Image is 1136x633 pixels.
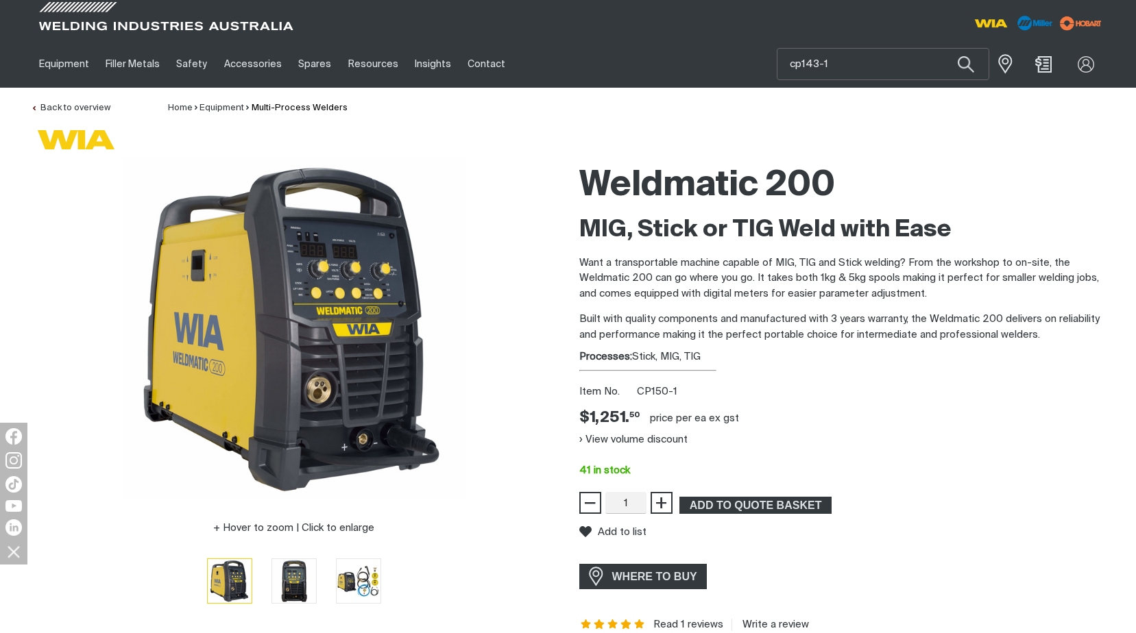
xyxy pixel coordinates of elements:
[603,566,706,588] span: WHERE TO BUY
[123,157,466,499] img: Weldmatic 200
[709,412,739,425] div: ex gst
[407,40,459,88] a: Insights
[168,40,215,88] a: Safety
[579,312,1106,343] p: Built with quality components and manufactured with 3 years warranty, the Weldmatic 200 delivers ...
[579,408,640,428] span: $1,251.
[31,40,97,88] a: Equipment
[681,497,830,514] span: ADD TO QUOTE BASKET
[168,103,193,112] a: Home
[205,520,383,536] button: Hover to zoom | Click to enlarge
[337,559,380,602] img: Weldmatic 200
[650,412,706,425] div: price per EA
[252,103,348,112] a: Multi-Process Welders
[637,386,677,397] span: CP150-1
[583,491,596,514] span: −
[336,558,381,604] button: Go to slide 3
[679,497,832,514] button: Add Weldmatic 200 to the shopping cart
[579,215,1106,245] h2: MIG, Stick or TIG Weld with Ease
[1032,56,1054,73] a: Shopping cart (0 product(s))
[2,540,25,563] img: hide socials
[579,620,646,630] span: Rating: 5
[579,525,646,538] button: Add to list
[1056,13,1106,34] img: miller
[732,619,809,631] a: Write a review
[459,40,513,88] a: Contact
[579,349,1106,365] div: Stick, MIG, TIG
[655,491,668,514] span: +
[5,519,22,536] img: LinkedIn
[653,619,723,631] a: Read 1 reviews
[97,40,168,88] a: Filler Metals
[579,428,688,450] button: View volume discount
[208,559,252,603] img: Weldmatic 200
[31,40,837,88] nav: Main
[579,465,630,475] span: 41 in stock
[579,351,632,362] strong: Processes:
[579,164,1106,208] h1: Weldmatic 200
[5,452,22,469] img: Instagram
[5,500,22,512] img: YouTube
[629,411,640,419] sup: 50
[168,101,348,115] nav: Breadcrumb
[579,408,640,428] div: Price
[943,48,989,80] button: Search products
[777,49,989,79] input: Product name or item number...
[598,526,646,538] span: Add to list
[579,384,635,400] span: Item No.
[272,559,316,603] img: Weldmatic 200
[579,256,1106,302] p: Want a transportable machine capable of MIG, TIG and Stick welding? From the workshop to on-site,...
[216,40,290,88] a: Accessories
[31,103,110,112] a: Back to overview of Multi-Process Welders
[290,40,339,88] a: Spares
[207,558,252,604] button: Go to slide 1
[5,428,22,445] img: Facebook
[579,564,708,589] a: WHERE TO BUY
[271,558,317,604] button: Go to slide 2
[5,476,22,493] img: TikTok
[200,103,244,112] a: Equipment
[339,40,406,88] a: Resources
